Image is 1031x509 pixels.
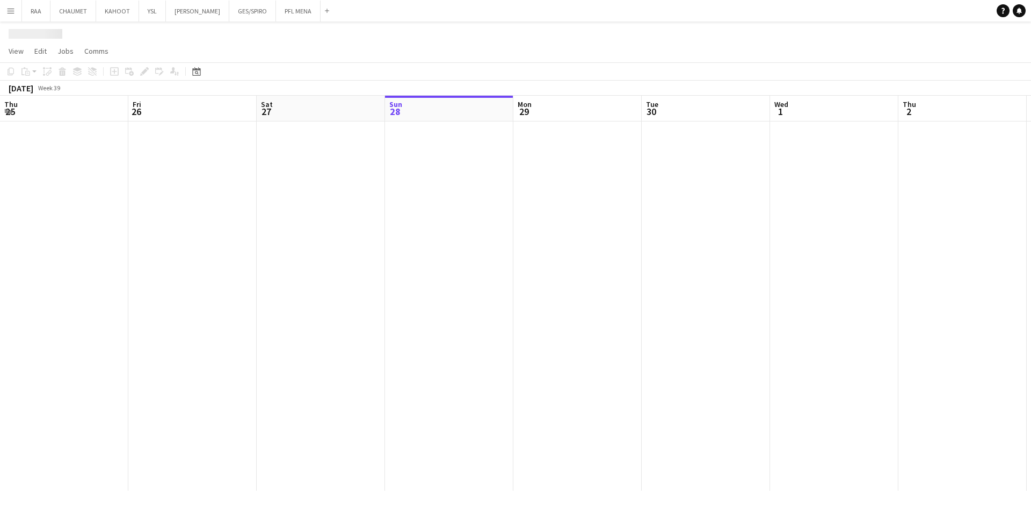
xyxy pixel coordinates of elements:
span: Jobs [57,46,74,56]
button: [PERSON_NAME] [166,1,229,21]
span: View [9,46,24,56]
button: KAHOOT [96,1,139,21]
button: GES/SPIRO [229,1,276,21]
span: 1 [773,105,788,118]
div: [DATE] [9,83,33,94]
span: 25 [3,105,18,118]
span: Thu [4,99,18,109]
button: PFL MENA [276,1,321,21]
span: Edit [34,46,47,56]
a: Edit [30,44,51,58]
span: Sun [389,99,402,109]
span: Wed [774,99,788,109]
a: View [4,44,28,58]
span: 28 [388,105,402,118]
a: Jobs [53,44,78,58]
button: RAA [22,1,50,21]
a: Comms [80,44,113,58]
span: Thu [903,99,916,109]
span: Tue [646,99,658,109]
span: 30 [644,105,658,118]
button: CHAUMET [50,1,96,21]
span: Mon [518,99,532,109]
span: Comms [84,46,108,56]
span: 27 [259,105,273,118]
span: 2 [901,105,916,118]
span: Fri [133,99,141,109]
span: 29 [516,105,532,118]
span: 26 [131,105,141,118]
span: Sat [261,99,273,109]
span: Week 39 [35,84,62,92]
button: YSL [139,1,166,21]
